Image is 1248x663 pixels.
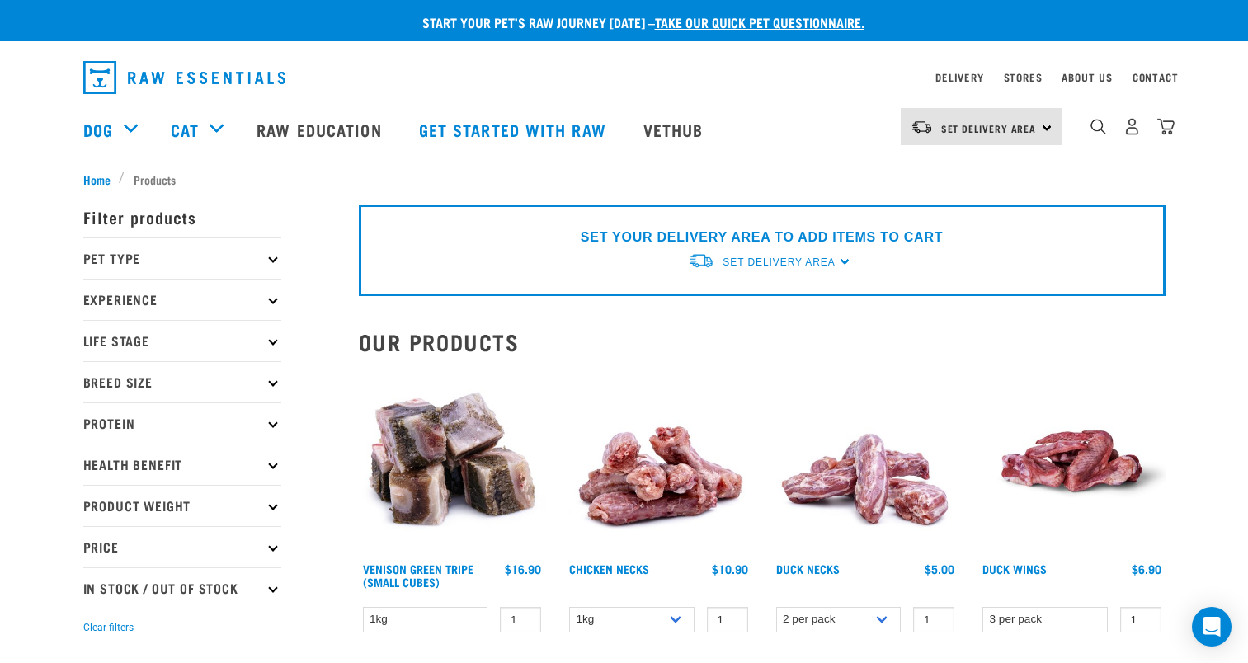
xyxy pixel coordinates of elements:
p: SET YOUR DELIVERY AREA TO ADD ITEMS TO CART [581,228,943,247]
a: Cat [171,117,199,142]
img: Raw Essentials Logo [83,61,285,94]
p: Filter products [83,196,281,237]
a: Contact [1133,74,1179,80]
h2: Our Products [359,329,1166,355]
a: Home [83,171,120,188]
div: $5.00 [925,562,954,576]
nav: dropdown navigation [70,54,1179,101]
p: Pet Type [83,237,281,279]
img: user.png [1123,118,1141,135]
span: Home [83,171,111,188]
a: Duck Necks [776,566,840,571]
a: Vethub [627,96,724,162]
p: Experience [83,279,281,320]
span: Set Delivery Area [941,125,1037,131]
input: 1 [707,607,748,632]
img: Pile Of Chicken Necks For Pets [565,368,752,555]
a: Delivery [935,74,983,80]
p: Price [83,526,281,567]
div: $6.90 [1132,562,1161,576]
img: 1079 Green Tripe Venison 01 [359,368,546,555]
p: Life Stage [83,320,281,361]
input: 1 [500,607,541,632]
a: Duck Wings [982,566,1047,571]
div: Open Intercom Messenger [1192,607,1232,647]
img: van-moving.png [911,120,933,134]
a: Raw Education [240,96,402,162]
p: Health Benefit [83,444,281,485]
p: Breed Size [83,361,281,402]
a: Stores [1004,74,1043,80]
img: home-icon@2x.png [1157,118,1175,135]
p: In Stock / Out Of Stock [83,567,281,609]
img: home-icon-1@2x.png [1090,119,1106,134]
input: 1 [913,607,954,632]
a: About Us [1062,74,1112,80]
p: Product Weight [83,485,281,526]
img: Raw Essentials Duck Wings Raw Meaty Bones For Pets [978,368,1166,555]
nav: breadcrumbs [83,171,1166,188]
div: $16.90 [505,562,541,576]
img: Pile Of Duck Necks For Pets [772,368,959,555]
button: Clear filters [83,620,134,635]
span: Set Delivery Area [723,256,835,268]
p: Protein [83,402,281,444]
a: Venison Green Tripe (Small Cubes) [363,566,473,585]
img: van-moving.png [688,252,714,270]
input: 1 [1120,607,1161,632]
div: $10.90 [712,562,748,576]
a: Dog [83,117,113,142]
a: Get started with Raw [403,96,627,162]
a: take our quick pet questionnaire. [655,18,864,26]
a: Chicken Necks [569,566,649,571]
